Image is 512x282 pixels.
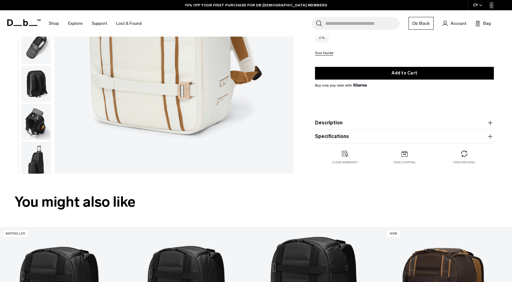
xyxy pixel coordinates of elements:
a: 10% OFF YOUR FIRST PURCHASE FOR DB [DEMOGRAPHIC_DATA] MEMBERS [185,2,327,8]
p: Free shipping [393,160,415,165]
button: Specifications [315,133,494,140]
span: Bag [483,20,491,27]
a: 21L [315,33,329,42]
button: Add to Cart [315,67,494,79]
button: Ramverk Backpack 21L Oatmilk [21,141,51,178]
a: Explore [68,13,83,34]
img: Ramverk Backpack 21L Oatmilk [21,66,51,102]
p: Free returns [453,160,475,165]
a: Db Black [409,17,434,30]
button: Description [315,119,494,126]
a: Lost & Found [116,13,142,34]
p: Bestseller [3,231,28,237]
img: Ramverk Backpack 21L Oatmilk [21,142,51,178]
button: Size Guide [315,51,333,56]
a: Account [443,20,466,27]
a: Shop [49,13,59,34]
button: Ramverk Backpack 21L Oatmilk [21,103,51,140]
p: 2 year warranty [332,160,358,165]
button: Ramverk Backpack 21L Oatmilk [21,27,51,64]
button: Bag [475,20,491,27]
img: Ramverk Backpack 21L Oatmilk [21,104,51,140]
h2: You might also like [15,191,497,213]
span: Buy now pay later with [315,82,366,88]
a: Support [92,13,107,34]
button: Ramverk Backpack 21L Oatmilk [21,65,51,102]
img: {"height" => 20, "alt" => "Klarna"} [353,83,366,86]
img: Ramverk Backpack 21L Oatmilk [21,28,51,64]
nav: Main Navigation [44,10,146,37]
span: Account [451,20,466,27]
p: New [387,231,400,237]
